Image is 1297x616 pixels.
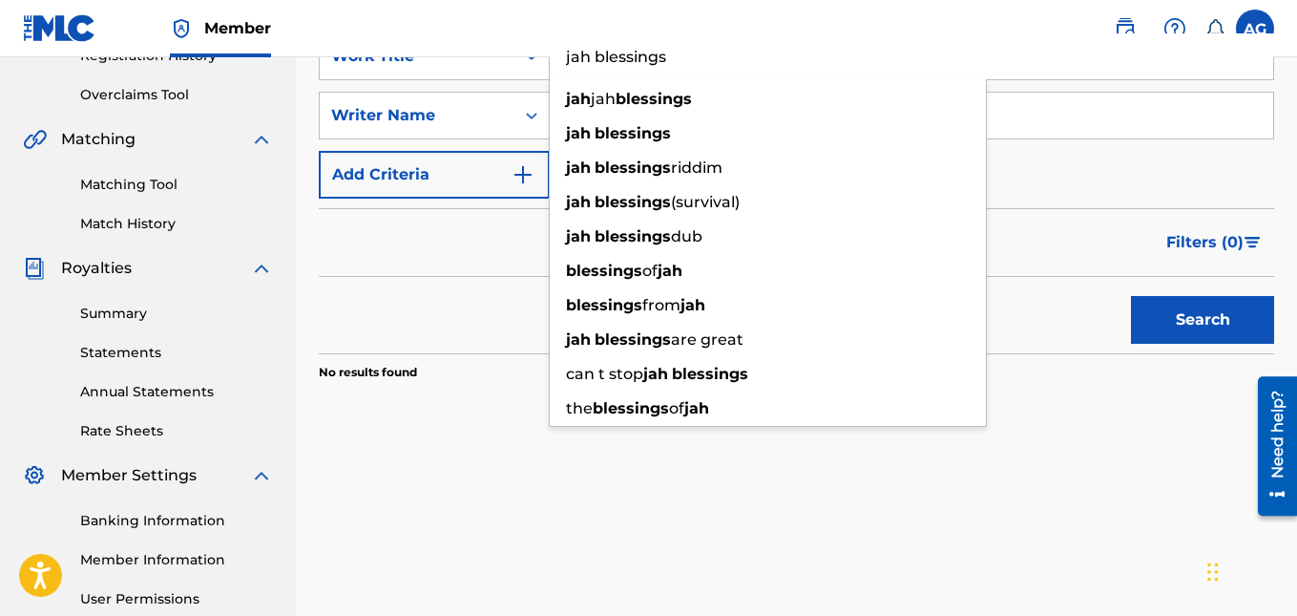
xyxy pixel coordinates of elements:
[658,262,682,280] strong: jah
[204,17,271,39] span: Member
[1156,10,1194,48] div: Help
[566,90,591,108] strong: jah
[671,227,702,245] span: dub
[80,304,273,324] a: Summary
[1114,17,1137,40] img: search
[669,399,684,417] span: of
[566,159,591,177] strong: jah
[80,589,273,609] a: User Permissions
[1245,237,1261,248] img: filter
[80,550,273,570] a: Member Information
[595,159,671,177] strong: blessings
[61,128,136,151] span: Matching
[642,296,680,314] span: from
[1106,10,1144,48] a: Public Search
[23,464,46,487] img: Member Settings
[672,365,748,383] strong: blessings
[319,364,417,381] p: No results found
[595,330,671,349] strong: blessings
[250,128,273,151] img: expand
[80,511,273,531] a: Banking Information
[671,193,740,211] span: (survival)
[1155,219,1274,266] button: Filters (0)
[80,85,273,105] a: Overclaims Tool
[170,17,193,40] img: Top Rightsholder
[80,214,273,234] a: Match History
[80,421,273,441] a: Rate Sheets
[331,104,503,127] div: Writer Name
[250,257,273,280] img: expand
[566,399,593,417] span: the
[1236,10,1274,48] div: User Menu
[616,90,692,108] strong: blessings
[250,464,273,487] img: expand
[566,296,642,314] strong: blessings
[591,90,616,108] span: jah
[1244,370,1297,523] iframe: Resource Center
[566,193,591,211] strong: jah
[1131,296,1274,344] button: Search
[61,464,197,487] span: Member Settings
[566,227,591,245] strong: jah
[1163,17,1186,40] img: help
[595,124,671,142] strong: blessings
[643,365,668,383] strong: jah
[593,399,669,417] strong: blessings
[61,257,132,280] span: Royalties
[671,330,743,349] span: are great
[512,163,534,186] img: 9d2ae6d4665cec9f34b9.svg
[80,382,273,402] a: Annual Statements
[566,124,591,142] strong: jah
[80,175,273,195] a: Matching Tool
[319,151,550,199] button: Add Criteria
[566,330,591,349] strong: jah
[1205,19,1224,38] div: Notifications
[595,193,671,211] strong: blessings
[566,365,643,383] span: can t stop
[1207,543,1219,601] div: Drag
[684,399,709,417] strong: jah
[23,257,46,280] img: Royalties
[566,262,642,280] strong: blessings
[680,296,705,314] strong: jah
[319,32,1274,353] form: Search Form
[23,14,96,42] img: MLC Logo
[642,262,658,280] span: of
[1166,231,1244,254] span: Filters ( 0 )
[595,227,671,245] strong: blessings
[1202,524,1297,616] iframe: Chat Widget
[671,159,722,177] span: riddim
[80,343,273,363] a: Statements
[23,128,47,151] img: Matching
